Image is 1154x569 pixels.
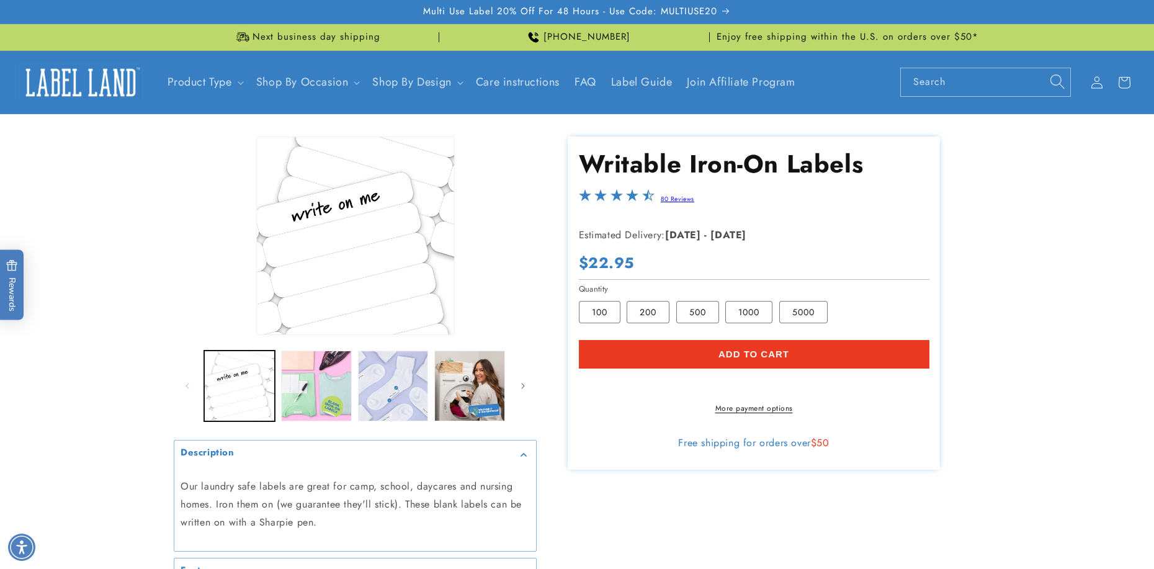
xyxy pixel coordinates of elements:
span: 50 [816,436,829,450]
strong: - [704,228,707,242]
img: Label Land [19,63,143,102]
a: FAQ [567,68,604,97]
label: 100 [579,301,620,323]
legend: Quantity [579,283,610,295]
span: Join Affiliate Program [687,75,795,89]
div: Accessibility Menu [8,534,35,561]
strong: [DATE] [665,228,701,242]
span: Multi Use Label 20% Off For 48 Hours - Use Code: MULTIUSE20 [423,6,717,18]
span: $22.95 [579,253,635,272]
span: Shop By Occasion [256,75,349,89]
summary: Description [174,441,536,468]
summary: Shop By Design [365,68,468,97]
button: Load image 1 in gallery view [204,351,275,421]
a: Join Affiliate Program [679,68,802,97]
label: 5000 [779,301,828,323]
span: Rewards [6,259,18,311]
span: Care instructions [476,75,560,89]
a: Label Guide [604,68,680,97]
span: FAQ [575,75,596,89]
a: Care instructions [468,68,567,97]
label: 500 [676,301,719,323]
span: Next business day shipping [253,31,380,43]
button: Load image 3 in gallery view [358,351,429,421]
strong: [DATE] [710,228,746,242]
h1: Writable Iron-On Labels [579,148,929,180]
span: [PHONE_NUMBER] [543,31,630,43]
label: 1000 [725,301,772,323]
button: Slide left [174,372,201,400]
a: Shop By Design [372,74,451,90]
button: Load image 4 in gallery view [434,351,505,421]
label: 200 [627,301,669,323]
a: Product Type [168,74,232,90]
button: Slide right [509,372,537,400]
a: More payment options [579,403,929,414]
h2: Description [181,447,235,459]
a: 80 Reviews [661,194,694,204]
span: 4.3-star overall rating [579,192,655,207]
a: Label Land [14,58,148,106]
span: $ [811,436,817,450]
button: Search [1044,68,1071,95]
summary: Shop By Occasion [249,68,365,97]
span: Enjoy free shipping within the U.S. on orders over $50* [717,31,978,43]
p: Estimated Delivery: [579,226,889,244]
span: Add to cart [718,349,789,360]
summary: Product Type [160,68,249,97]
div: Announcement [715,24,980,50]
span: Label Guide [611,75,673,89]
button: Load image 2 in gallery view [281,351,352,421]
button: Add to cart [579,340,929,369]
p: Our laundry safe labels are great for camp, school, daycares and nursing homes. Iron them on (we ... [181,478,530,531]
div: Announcement [174,24,439,50]
div: Announcement [444,24,710,50]
div: Free shipping for orders over [579,437,929,449]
